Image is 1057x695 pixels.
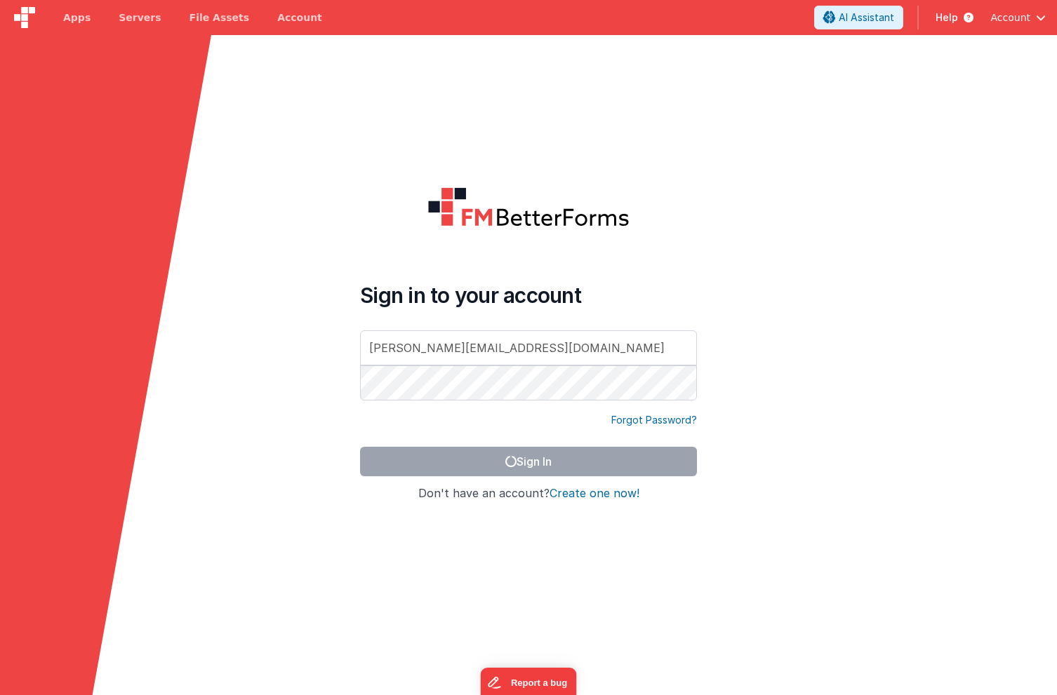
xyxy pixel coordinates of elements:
[990,11,1046,25] button: Account
[360,330,697,365] input: Email Address
[360,283,697,308] h4: Sign in to your account
[360,447,697,476] button: Sign In
[839,11,894,25] span: AI Assistant
[611,413,697,427] a: Forgot Password?
[190,11,250,25] span: File Assets
[936,11,958,25] span: Help
[119,11,161,25] span: Servers
[360,487,697,500] h4: Don't have an account?
[990,11,1030,25] span: Account
[814,6,903,29] button: AI Assistant
[63,11,91,25] span: Apps
[550,487,639,500] button: Create one now!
